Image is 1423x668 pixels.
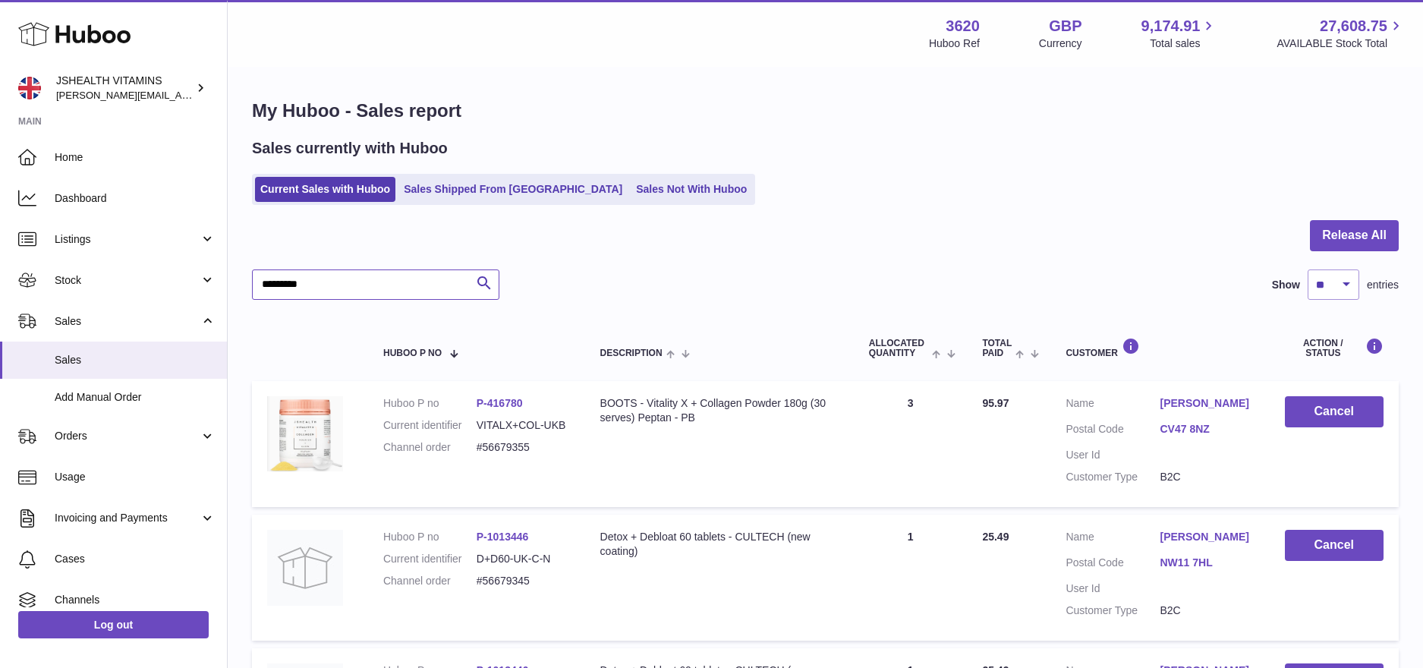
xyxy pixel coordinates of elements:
[56,74,193,102] div: JSHEALTH VITAMINS
[1066,556,1160,574] dt: Postal Code
[1160,470,1255,484] dd: B2C
[1066,530,1160,548] dt: Name
[600,530,839,559] div: Detox + Debloat 60 tablets - CULTECH (new coating)
[1066,396,1160,414] dt: Name
[477,531,529,543] a: P-1013446
[1285,396,1384,427] button: Cancel
[383,396,477,411] dt: Huboo P no
[1277,16,1405,51] a: 27,608.75 AVAILABLE Stock Total
[477,418,570,433] dd: VITALX+COL-UKB
[1039,36,1082,51] div: Currency
[18,77,41,99] img: francesca@jshealthvitamins.com
[600,396,839,425] div: BOOTS - Vitality X + Collagen Powder 180g (30 serves) Peptan - PB
[55,232,200,247] span: Listings
[982,397,1009,409] span: 95.97
[252,138,448,159] h2: Sales currently with Huboo
[477,574,570,588] dd: #56679345
[1160,556,1255,570] a: NW11 7HL
[1285,530,1384,561] button: Cancel
[55,470,216,484] span: Usage
[1049,16,1081,36] strong: GBP
[55,511,200,525] span: Invoicing and Payments
[398,177,628,202] a: Sales Shipped From [GEOGRAPHIC_DATA]
[477,440,570,455] dd: #56679355
[267,530,343,606] img: no-photo.jpg
[1141,16,1218,51] a: 9,174.91 Total sales
[1066,581,1160,596] dt: User Id
[1320,16,1387,36] span: 27,608.75
[383,530,477,544] dt: Huboo P no
[18,611,209,638] a: Log out
[55,314,200,329] span: Sales
[267,396,343,471] img: 36201675073141.png
[55,191,216,206] span: Dashboard
[929,36,980,51] div: Huboo Ref
[1066,338,1254,358] div: Customer
[1160,396,1255,411] a: [PERSON_NAME]
[1160,422,1255,436] a: CV47 8NZ
[1277,36,1405,51] span: AVAILABLE Stock Total
[869,339,928,358] span: ALLOCATED Quantity
[854,515,968,641] td: 1
[55,429,200,443] span: Orders
[55,273,200,288] span: Stock
[1367,278,1399,292] span: entries
[1066,422,1160,440] dt: Postal Code
[1150,36,1217,51] span: Total sales
[477,552,570,566] dd: D+D60-UK-C-N
[1310,220,1399,251] button: Release All
[383,574,477,588] dt: Channel order
[1066,470,1160,484] dt: Customer Type
[56,89,304,101] span: [PERSON_NAME][EMAIL_ADDRESS][DOMAIN_NAME]
[1066,603,1160,618] dt: Customer Type
[982,339,1012,358] span: Total paid
[631,177,752,202] a: Sales Not With Huboo
[255,177,395,202] a: Current Sales with Huboo
[383,348,442,358] span: Huboo P no
[1285,338,1384,358] div: Action / Status
[946,16,980,36] strong: 3620
[55,552,216,566] span: Cases
[854,381,968,507] td: 3
[252,99,1399,123] h1: My Huboo - Sales report
[383,418,477,433] dt: Current identifier
[383,552,477,566] dt: Current identifier
[600,348,663,358] span: Description
[1066,448,1160,462] dt: User Id
[55,593,216,607] span: Channels
[982,531,1009,543] span: 25.49
[55,150,216,165] span: Home
[1160,603,1255,618] dd: B2C
[1160,530,1255,544] a: [PERSON_NAME]
[55,390,216,405] span: Add Manual Order
[1141,16,1201,36] span: 9,174.91
[383,440,477,455] dt: Channel order
[477,397,523,409] a: P-416780
[1272,278,1300,292] label: Show
[55,353,216,367] span: Sales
